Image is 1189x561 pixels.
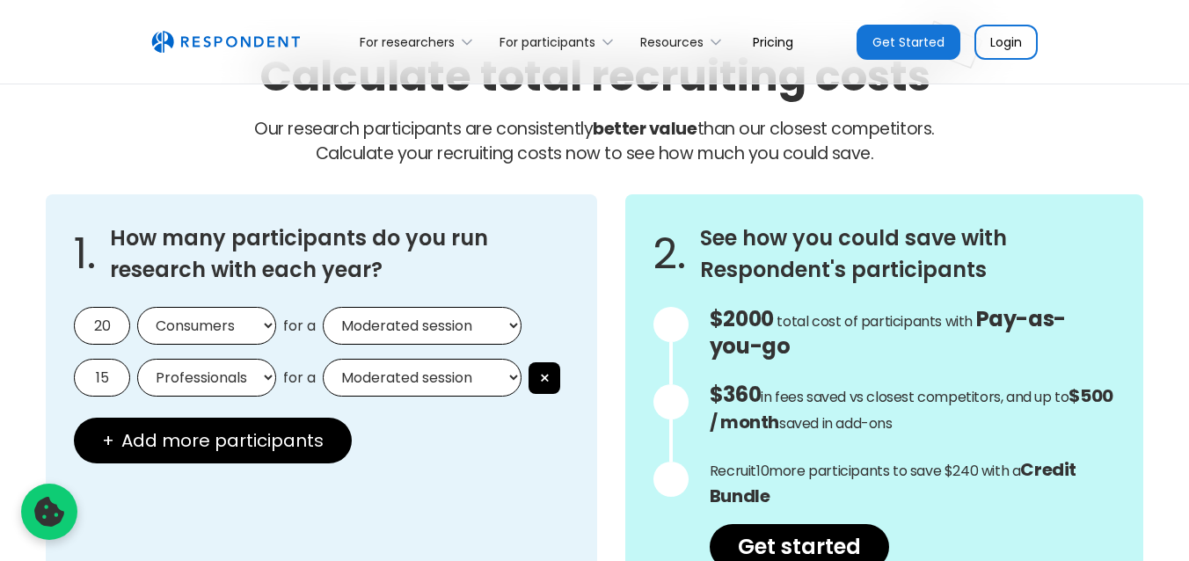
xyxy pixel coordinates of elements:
[316,142,874,165] span: Calculate your recruiting costs now to see how much you could save.
[974,25,1038,60] a: Login
[102,432,114,449] span: +
[710,457,1115,510] p: Recruit more participants to save $240 with a
[710,304,1066,361] span: Pay-as-you-go
[74,418,352,463] button: + Add more participants
[529,362,560,394] button: ×
[500,33,595,51] div: For participants
[653,245,686,263] span: 2.
[857,25,960,60] a: Get Started
[710,382,1115,436] p: in fees saved vs closest competitors, and up to saved in add-ons
[756,461,769,481] span: 10
[777,311,973,331] span: total cost of participants with
[631,21,739,62] div: Resources
[283,369,316,387] span: for a
[593,117,697,141] strong: better value
[151,31,300,54] img: Untitled UI logotext
[700,222,1115,286] h3: See how you could save with Respondent's participants
[710,304,774,333] span: $2000
[121,432,324,449] span: Add more participants
[110,222,569,286] h3: How many participants do you run research with each year?
[360,33,455,51] div: For researchers
[490,21,631,62] div: For participants
[710,380,761,409] span: $360
[151,31,300,54] a: home
[710,383,1113,434] strong: $500 / month
[74,245,96,263] span: 1.
[350,21,490,62] div: For researchers
[640,33,704,51] div: Resources
[46,117,1143,166] p: Our research participants are consistently than our closest competitors.
[739,21,807,62] a: Pricing
[283,317,316,335] span: for a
